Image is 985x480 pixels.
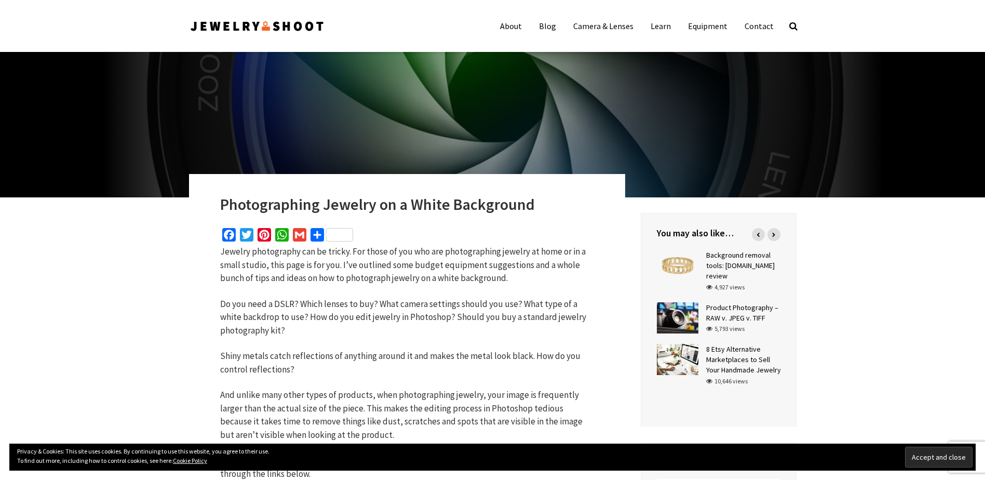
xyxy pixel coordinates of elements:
[291,228,308,245] a: Gmail
[220,389,594,442] p: And unlike many other types of products, when photographing jewelry, your image is frequently lar...
[220,228,238,245] a: Facebook
[308,228,355,245] a: Share
[706,377,748,386] div: 10,646 views
[657,226,780,239] h4: You may also like…
[173,457,207,464] a: Cookie Policy
[706,344,781,375] a: 8 Etsy Alternative Marketplaces to Sell Your Handmade Jewelry
[706,283,745,292] div: 4,927 views
[273,228,291,245] a: WhatsApp
[643,16,679,36] a: Learn
[737,16,781,36] a: Contact
[255,228,273,245] a: Pinterest
[220,350,594,376] p: Shiny metals catch reflections of anything around it and makes the metal look black. How do you c...
[220,245,594,285] p: Jewelry photography can be tricky. For those of you who are photographing jewelry at home or in a...
[706,250,775,281] a: Background removal tools: [DOMAIN_NAME] review
[103,42,882,197] img: Photographing jewelry on white background at home
[531,16,564,36] a: Blog
[220,195,594,214] h1: Photographing Jewelry on a White Background
[706,324,745,334] div: 5,793 views
[9,444,976,471] div: Privacy & Cookies: This site uses cookies. By continuing to use this website, you agree to their ...
[706,303,778,323] a: Product Photography – RAW v. JPEG v. TIFF
[220,298,594,338] p: Do you need a DSLR? Which lenses to buy? What camera settings should you use? What type of a whit...
[565,16,641,36] a: Camera & Lenses
[492,16,530,36] a: About
[680,16,735,36] a: Equipment
[238,228,255,245] a: Twitter
[905,447,973,468] input: Accept and close
[189,18,325,34] img: Jewelry Photographer Bay Area - San Francisco | Nationwide via Mail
